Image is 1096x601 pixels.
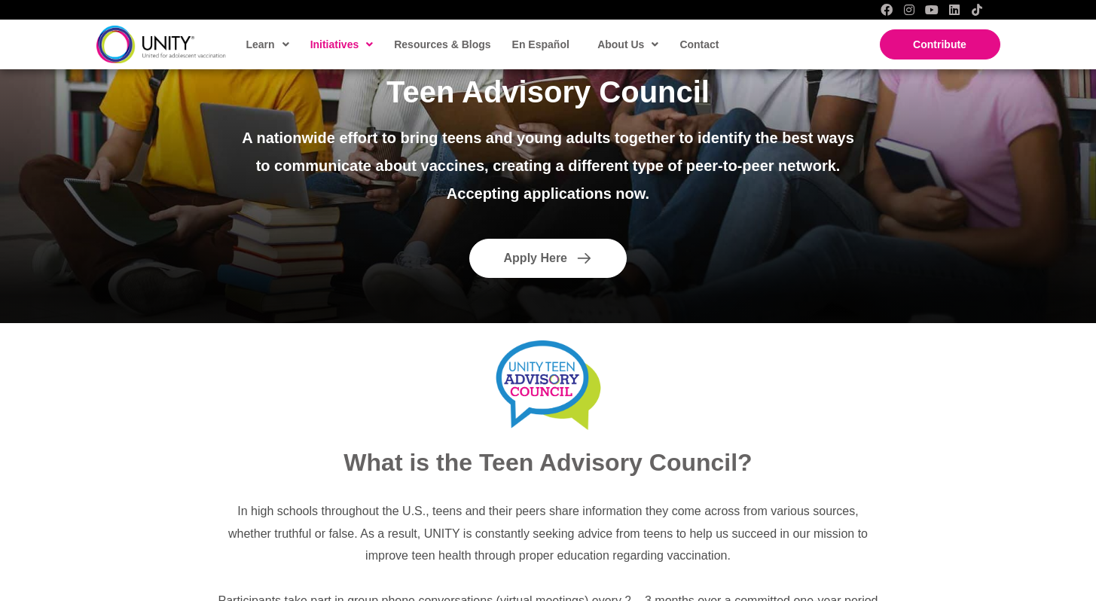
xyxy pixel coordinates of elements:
img: unity-logo-dark [96,26,226,63]
a: Facebook [881,4,893,16]
a: Resources & Blogs [386,27,496,62]
img: TAC-Logo [492,338,605,432]
span: Teen Advisory Council [386,75,710,108]
a: Instagram [903,4,915,16]
span: Apply Here [504,252,567,264]
a: Apply Here [469,239,627,279]
a: TikTok [971,4,983,16]
a: En Español [505,27,575,62]
p: A nationwide effort to bring teens and young adults together to identify the best ways to communi... [237,124,859,180]
span: Resources & Blogs [394,38,490,50]
span: What is the Teen Advisory Council? [343,449,752,476]
span: About Us [597,33,658,56]
span: Contribute [913,38,966,50]
a: Contact [672,27,725,62]
span: Contact [679,38,719,50]
span: En Español [512,38,569,50]
a: About Us [590,27,664,62]
a: YouTube [926,4,938,16]
span: Learn [246,33,289,56]
span: Initiatives [310,33,374,56]
span: In high schools throughout the U.S., teens and their peers share information they come across fro... [228,505,868,562]
p: Accepting applications now. [237,180,859,208]
a: Contribute [880,29,1000,59]
a: LinkedIn [948,4,960,16]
